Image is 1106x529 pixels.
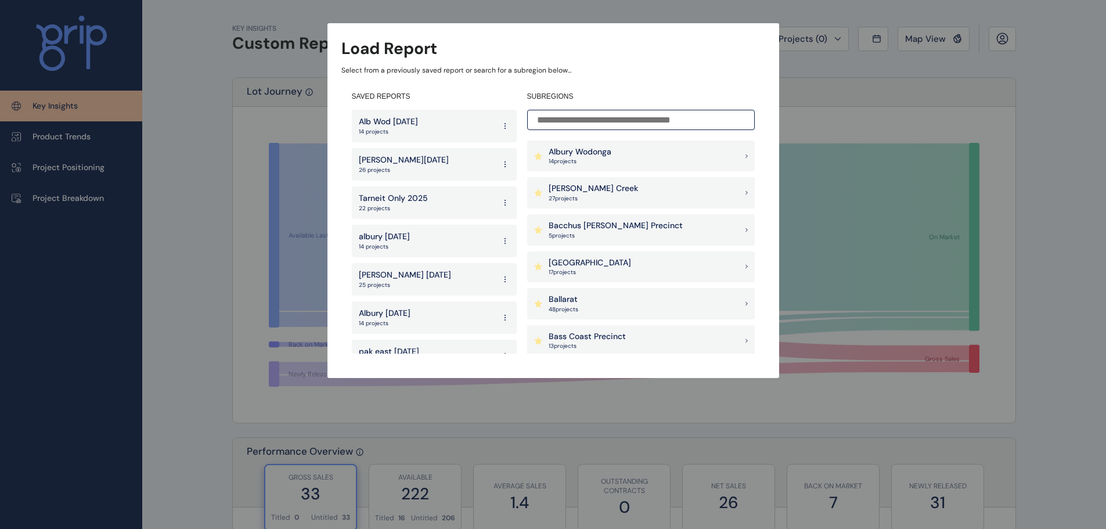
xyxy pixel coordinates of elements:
p: 13 project s [549,342,626,350]
p: pak east [DATE] [359,346,419,358]
p: 14 projects [359,128,418,136]
p: Alb Wod [DATE] [359,116,418,128]
p: albury [DATE] [359,231,410,243]
p: Bacchus [PERSON_NAME] Precinct [549,220,683,232]
p: Select from a previously saved report or search for a subregion below... [341,66,765,75]
p: 5 project s [549,232,683,240]
p: 22 projects [359,204,428,213]
p: 17 project s [549,268,631,276]
p: 48 project s [549,305,578,314]
p: Bass Coast Precinct [549,331,626,343]
h4: SAVED REPORTS [352,92,517,102]
p: 27 project s [549,195,638,203]
p: Albury [DATE] [359,308,410,319]
p: [GEOGRAPHIC_DATA] [549,257,631,269]
p: 14 projects [359,319,410,328]
p: [PERSON_NAME][DATE] [359,154,449,166]
p: [PERSON_NAME] [DATE] [359,269,451,281]
h3: Load Report [341,37,437,60]
p: 14 projects [359,243,410,251]
p: Ballarat [549,294,578,305]
p: Tarneit Only 2025 [359,193,428,204]
p: [PERSON_NAME] Creek [549,183,638,195]
h4: SUBREGIONS [527,92,755,102]
p: 14 project s [549,157,611,165]
p: 25 projects [359,281,451,289]
p: Albury Wodonga [549,146,611,158]
p: 26 projects [359,166,449,174]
